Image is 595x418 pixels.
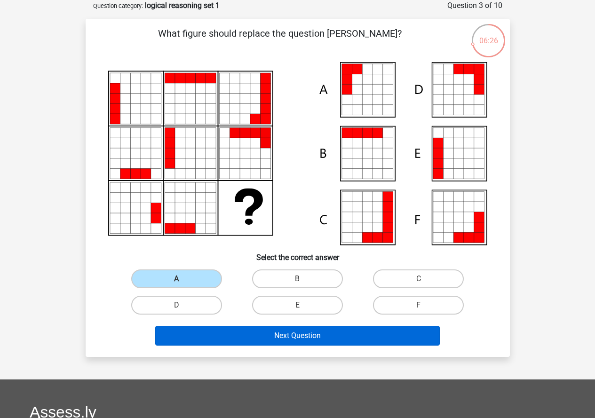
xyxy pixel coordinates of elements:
label: D [131,296,222,315]
label: B [252,269,343,288]
button: Next Question [155,326,440,346]
label: A [131,269,222,288]
small: Question category: [93,2,143,9]
label: E [252,296,343,315]
label: F [373,296,464,315]
label: C [373,269,464,288]
p: What figure should replace the question [PERSON_NAME]? [101,26,460,55]
h6: Select the correct answer [101,245,495,262]
strong: logical reasoning set 1 [145,1,220,10]
div: 06:26 [471,23,506,47]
